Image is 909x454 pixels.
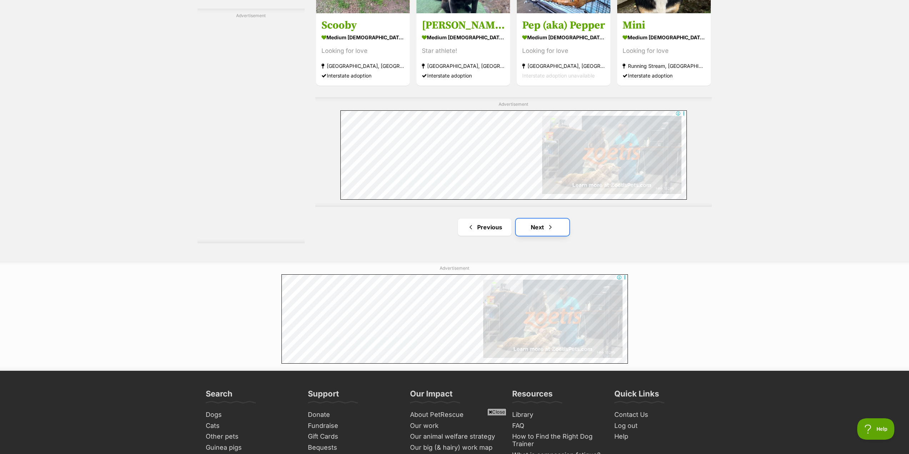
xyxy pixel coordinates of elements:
div: Advertisement [198,9,305,243]
iframe: Advertisement [325,418,585,450]
div: Interstate adoption [422,71,505,80]
a: Cats [203,420,298,431]
a: About PetRescue [407,409,502,420]
a: Gift Cards [305,431,400,442]
h3: Support [308,389,339,403]
div: Looking for love [623,46,705,56]
strong: medium [DEMOGRAPHIC_DATA] Dog [623,32,705,43]
a: Scooby medium [DEMOGRAPHIC_DATA] Dog Looking for love [GEOGRAPHIC_DATA], [GEOGRAPHIC_DATA] Inters... [316,13,410,86]
a: Mini medium [DEMOGRAPHIC_DATA] Dog Looking for love Running Stream, [GEOGRAPHIC_DATA] Interstate ... [617,13,711,86]
a: [PERSON_NAME] medium [DEMOGRAPHIC_DATA] Dog Star athlete! [GEOGRAPHIC_DATA], [GEOGRAPHIC_DATA] In... [416,13,510,86]
a: Help [611,431,706,442]
a: Previous page [458,219,511,236]
div: Looking for love [522,46,605,56]
a: Log out [611,420,706,431]
a: Fundraise [305,420,400,431]
h3: Mini [623,19,705,32]
h3: Quick Links [614,389,659,403]
a: Bequests [305,442,400,453]
strong: Running Stream, [GEOGRAPHIC_DATA] [623,61,705,71]
strong: [GEOGRAPHIC_DATA], [GEOGRAPHIC_DATA] [321,61,404,71]
div: Looking for love [321,46,404,56]
a: Guinea pigs [203,442,298,453]
a: Pep (aka) Pepper medium [DEMOGRAPHIC_DATA] Dog Looking for love [GEOGRAPHIC_DATA], [GEOGRAPHIC_DA... [517,13,610,86]
strong: [GEOGRAPHIC_DATA], [GEOGRAPHIC_DATA] [522,61,605,71]
a: Dogs [203,409,298,420]
strong: medium [DEMOGRAPHIC_DATA] Dog [422,32,505,43]
h3: Scooby [321,19,404,32]
h3: Resources [512,389,553,403]
a: Library [509,409,604,420]
nav: Pagination [315,219,712,236]
h3: Our Impact [410,389,453,403]
a: Donate [305,409,400,420]
iframe: Advertisement [281,274,628,364]
a: Contact Us [611,409,706,420]
a: Next page [516,219,569,236]
strong: [GEOGRAPHIC_DATA], [GEOGRAPHIC_DATA] [422,61,505,71]
iframe: Advertisement [198,22,305,236]
div: Advertisement [315,97,712,207]
h3: Search [206,389,233,403]
strong: medium [DEMOGRAPHIC_DATA] Dog [321,32,404,43]
h3: Pep (aka) Pepper [522,19,605,32]
iframe: Advertisement [340,110,687,200]
span: Close [487,408,506,415]
iframe: Help Scout Beacon - Open [857,418,895,440]
h3: [PERSON_NAME] [422,19,505,32]
div: Interstate adoption [623,71,705,80]
div: Interstate adoption [321,71,404,80]
strong: medium [DEMOGRAPHIC_DATA] Dog [522,32,605,43]
a: Other pets [203,431,298,442]
div: Star athlete! [422,46,505,56]
span: Interstate adoption unavailable [522,73,595,79]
